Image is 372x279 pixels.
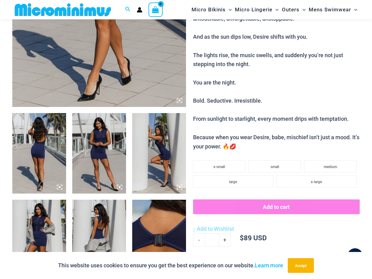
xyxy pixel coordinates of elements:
[193,224,234,234] a: Add to Wishlist
[12,3,113,17] img: MM SHOP LOGO FLAT
[213,165,225,169] span: x-small
[205,233,219,246] input: Product quantity
[351,2,357,18] span: Menu Toggle
[271,165,279,169] span: small
[288,258,314,273] button: Accept
[189,1,360,18] nav: Site Navigation
[255,262,283,269] a: Learn more
[299,2,306,18] span: Menu Toggle
[72,113,126,194] img: Desire Me Navy 5192 Dress
[240,233,244,242] span: $
[272,2,279,18] span: Menu Toggle
[192,2,226,18] span: Micro Bikinis
[193,160,246,173] li: x-small
[197,226,234,232] span: Add to Wishlist
[240,233,267,242] bdi: 89 USD
[190,2,233,18] a: Micro BikinisMenu ToggleMenu Toggle
[58,261,283,270] p: This website uses cookies to ensure you get the best experience on our website.
[233,2,280,18] a: Micro LingerieMenu ToggleMenu Toggle
[137,7,142,13] a: Account icon link
[280,2,307,18] a: OutersMenu ToggleMenu Toggle
[226,2,232,18] span: Menu Toggle
[235,2,272,18] span: Micro Lingerie
[125,6,131,14] a: Search icon link
[193,233,205,246] a: -
[282,2,299,18] span: Outers
[309,2,351,18] span: Mens Swimwear
[148,2,163,17] a: View Shopping Cart, empty
[304,160,357,173] li: medium
[229,180,237,184] span: large
[307,2,359,18] a: Mens SwimwearMenu ToggleMenu Toggle
[193,175,273,188] li: large
[193,199,360,214] button: Add to cart
[311,180,322,184] span: x-large
[324,165,337,169] span: medium
[12,113,66,194] img: Desire Me Navy 5192 Dress
[276,175,357,188] li: x-large
[248,160,301,173] li: small
[132,113,186,194] img: Desire Me Navy 5192 Dress
[219,233,231,246] a: +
